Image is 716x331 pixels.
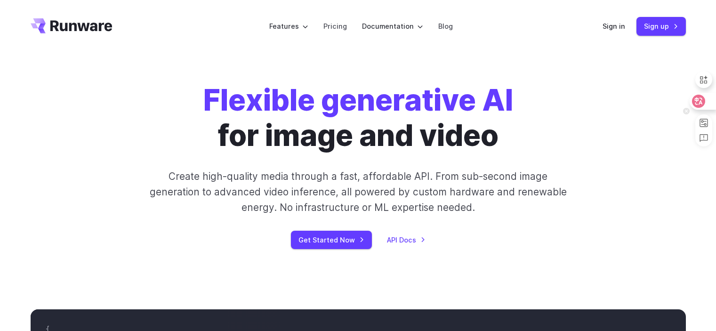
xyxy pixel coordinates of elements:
[291,231,372,249] a: Get Started Now
[603,21,625,32] a: Sign in
[31,18,113,33] a: Go to /
[269,21,308,32] label: Features
[203,83,513,153] h1: for image and video
[438,21,453,32] a: Blog
[636,17,686,35] a: Sign up
[362,21,423,32] label: Documentation
[148,169,568,216] p: Create high-quality media through a fast, affordable API. From sub-second image generation to adv...
[323,21,347,32] a: Pricing
[387,234,426,245] a: API Docs
[203,82,513,118] strong: Flexible generative AI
